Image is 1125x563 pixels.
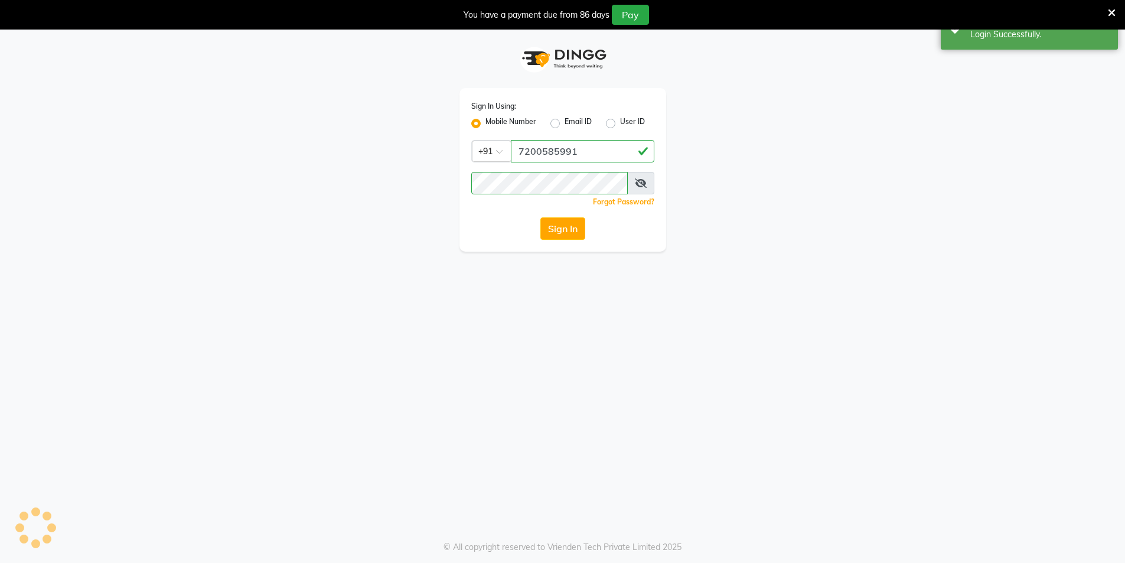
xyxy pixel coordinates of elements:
[540,217,585,240] button: Sign In
[620,116,645,131] label: User ID
[593,197,654,206] a: Forgot Password?
[970,28,1109,41] div: Login Successfully.
[612,5,649,25] button: Pay
[511,140,654,162] input: Username
[471,101,516,112] label: Sign In Using:
[464,9,609,21] div: You have a payment due from 86 days
[516,41,610,76] img: logo1.svg
[565,116,592,131] label: Email ID
[471,172,628,194] input: Username
[485,116,536,131] label: Mobile Number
